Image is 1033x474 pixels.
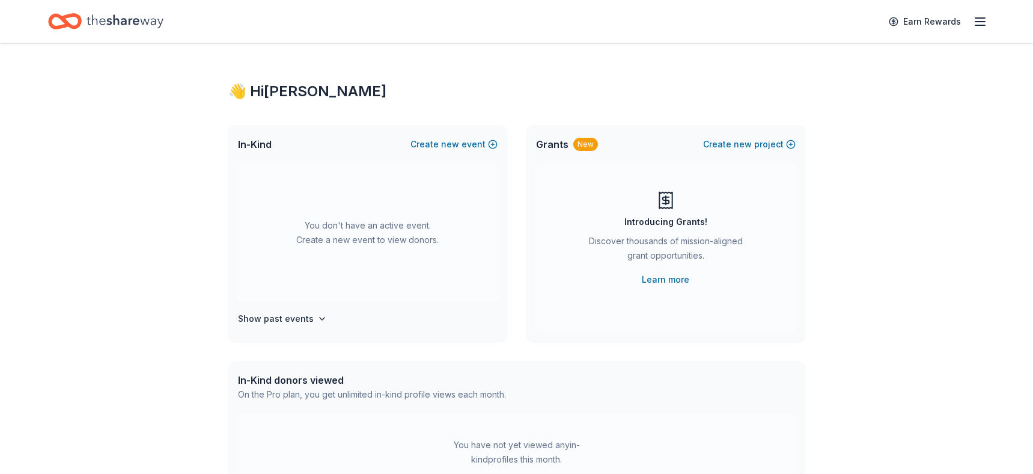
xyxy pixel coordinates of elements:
[703,137,796,152] button: Createnewproject
[584,234,748,268] div: Discover thousands of mission-aligned grant opportunities.
[642,272,689,287] a: Learn more
[238,387,506,402] div: On the Pro plan, you get unlimited in-kind profile views each month.
[48,7,163,35] a: Home
[734,137,752,152] span: new
[238,373,506,387] div: In-Kind donors viewed
[573,138,598,151] div: New
[238,164,498,302] div: You don't have an active event. Create a new event to view donors.
[410,137,498,152] button: Createnewevent
[238,312,327,326] button: Show past events
[238,137,272,152] span: In-Kind
[882,11,968,32] a: Earn Rewards
[536,137,568,152] span: Grants
[442,438,592,467] div: You have not yet viewed any in-kind profiles this month.
[238,312,314,326] h4: Show past events
[624,215,707,229] div: Introducing Grants!
[441,137,459,152] span: new
[228,82,805,101] div: 👋 Hi [PERSON_NAME]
